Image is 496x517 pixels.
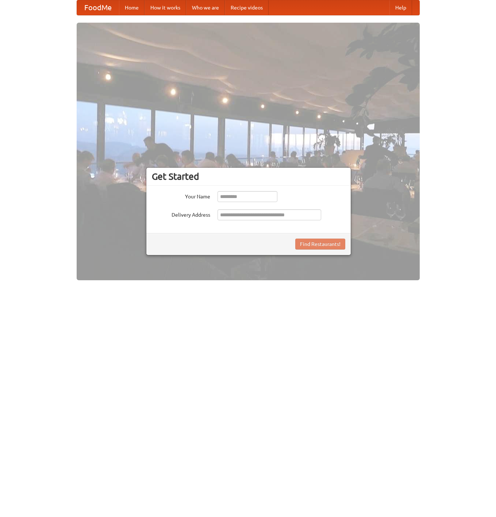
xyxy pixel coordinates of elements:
[152,191,210,200] label: Your Name
[389,0,412,15] a: Help
[152,171,345,182] h3: Get Started
[152,209,210,218] label: Delivery Address
[295,239,345,250] button: Find Restaurants!
[225,0,269,15] a: Recipe videos
[77,0,119,15] a: FoodMe
[119,0,145,15] a: Home
[186,0,225,15] a: Who we are
[145,0,186,15] a: How it works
